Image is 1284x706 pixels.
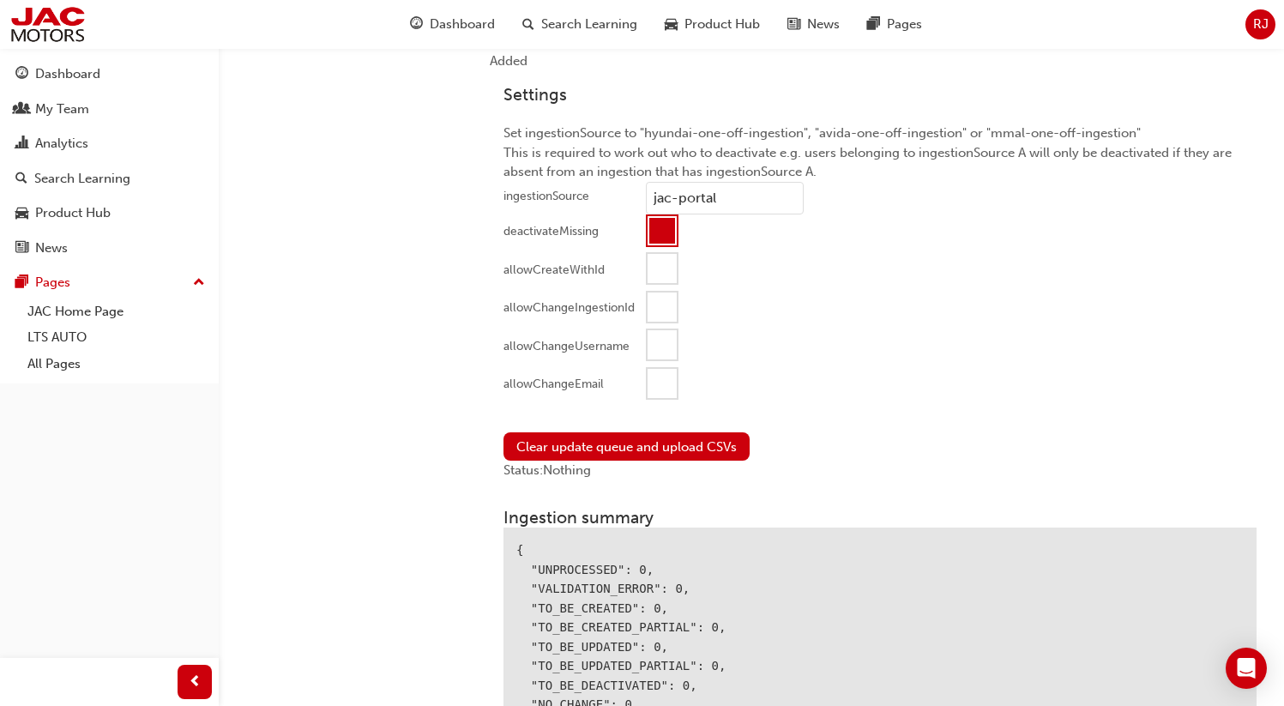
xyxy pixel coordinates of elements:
div: Set ingestionSource to "hyundai-one-off-ingestion", "avida-one-off-ingestion" or "mmal-one-off-in... [490,71,1270,419]
div: News [35,238,68,258]
a: JAC Home Page [21,299,212,325]
div: Search Learning [34,169,130,189]
span: pages-icon [867,14,880,35]
div: Pages [35,273,70,293]
div: allowChangeIngestionId [503,299,635,317]
div: Dashboard [35,64,100,84]
a: Dashboard [7,58,212,90]
a: guage-iconDashboard [396,7,509,42]
div: Added [490,51,1270,71]
span: RJ [1253,15,1269,34]
button: Clear update queue and upload CSVs [503,432,750,461]
h3: Settings [503,85,1257,105]
button: Pages [7,267,212,299]
span: news-icon [787,14,800,35]
span: car-icon [665,14,678,35]
div: allowChangeEmail [503,376,604,393]
span: people-icon [15,102,28,118]
span: guage-icon [410,14,423,35]
a: pages-iconPages [853,7,936,42]
img: jac-portal [9,5,87,44]
h3: Ingestion summary [503,508,1257,528]
div: Product Hub [35,203,111,223]
a: car-iconProduct Hub [651,7,774,42]
div: Open Intercom Messenger [1226,648,1267,689]
div: deactivateMissing [503,223,599,240]
span: car-icon [15,206,28,221]
a: Search Learning [7,163,212,195]
span: pages-icon [15,275,28,291]
div: My Team [35,100,89,119]
a: Product Hub [7,197,212,229]
div: allowCreateWithId [503,262,605,279]
a: Analytics [7,128,212,160]
a: news-iconNews [774,7,853,42]
span: Dashboard [430,15,495,34]
button: DashboardMy TeamAnalyticsSearch LearningProduct HubNews [7,55,212,267]
span: chart-icon [15,136,28,152]
a: News [7,232,212,264]
a: All Pages [21,351,212,377]
span: news-icon [15,241,28,256]
input: ingestionSource [646,182,804,214]
span: search-icon [15,172,27,187]
div: ingestionSource [503,188,589,205]
span: News [807,15,840,34]
span: up-icon [193,272,205,294]
div: Status: Nothing [503,461,1257,480]
span: prev-icon [189,672,202,693]
button: RJ [1245,9,1275,39]
span: Product Hub [684,15,760,34]
div: Analytics [35,134,88,154]
div: allowChangeUsername [503,338,630,355]
span: Search Learning [541,15,637,34]
a: LTS AUTO [21,324,212,351]
span: Pages [887,15,922,34]
a: search-iconSearch Learning [509,7,651,42]
span: search-icon [522,14,534,35]
span: guage-icon [15,67,28,82]
a: My Team [7,94,212,125]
